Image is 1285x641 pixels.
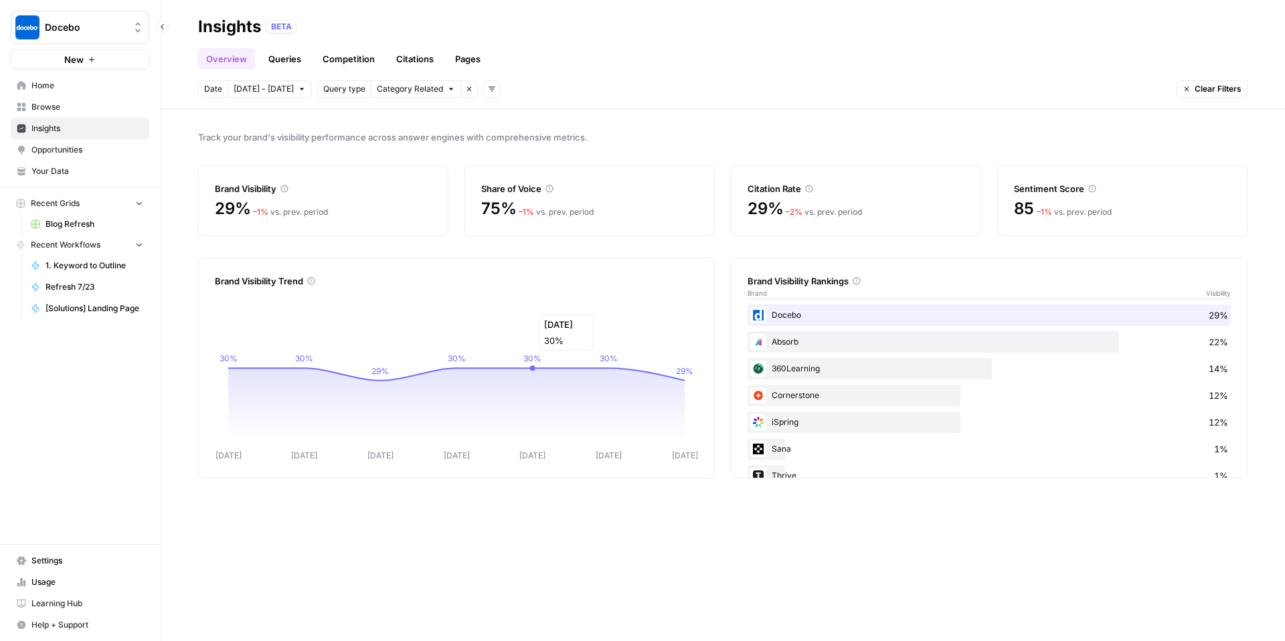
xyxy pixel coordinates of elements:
a: Insights [11,118,149,139]
span: Browse [31,101,143,113]
a: [Solutions] Landing Page [25,298,149,319]
span: Your Data [31,165,143,177]
tspan: 30% [600,353,618,363]
span: – 2 % [786,207,802,217]
tspan: 29% [676,366,693,376]
a: Queries [260,48,309,70]
a: Learning Hub [11,593,149,614]
span: Home [31,80,143,92]
span: – 1 % [519,207,534,217]
img: j79v2xjtu0h4uum7v9n3uqcm9m8r [750,361,766,377]
div: vs. prev. period [1037,206,1112,218]
img: oanhru7ckoxtu9rcd17f6ccr88w8 [750,441,766,457]
img: q9xrzudb4wdnybizsj2nx3owbae3 [750,468,766,484]
button: New [11,50,149,70]
span: 29% [1209,308,1228,322]
span: 12% [1209,389,1228,402]
div: Brand Visibility Trend [215,274,698,288]
div: Citation Rate [748,182,964,195]
tspan: [DATE] [519,450,545,460]
div: Sentiment Score [1014,182,1231,195]
tspan: 30% [295,353,313,363]
a: Pages [447,48,489,70]
div: Sana [748,438,1231,460]
tspan: 30% [220,353,238,363]
span: 12% [1209,416,1228,429]
a: Settings [11,550,149,571]
div: vs. prev. period [519,206,594,218]
a: Opportunities [11,139,149,161]
tspan: 30% [523,353,541,363]
span: 1% [1214,442,1228,456]
span: Date [204,83,222,95]
a: Refresh 7/23 [25,276,149,298]
a: Your Data [11,161,149,182]
a: Overview [198,48,255,70]
span: – 1 % [1037,207,1052,217]
img: n26h4xhumhk0f98iv783qi5bngjc [750,414,766,430]
span: 85 [1014,198,1034,219]
div: Cornerstone [748,385,1231,406]
span: 14% [1209,362,1228,375]
button: Category Related [371,80,460,98]
span: Help + Support [31,619,143,631]
div: Absorb [748,331,1231,353]
span: 1% [1214,469,1228,482]
div: vs. prev. period [253,206,328,218]
img: y40elq8w6bmqlakrd2chaqr5nb67 [750,307,766,323]
span: [DATE] - [DATE] [234,83,294,95]
div: Thrive [748,465,1231,486]
a: Blog Refresh [25,213,149,235]
div: Share of Voice [481,182,698,195]
a: Browse [11,96,149,118]
tspan: [DATE] [672,450,698,460]
div: Docebo [748,304,1231,326]
span: – 1 % [253,207,268,217]
tspan: 29% [371,366,389,376]
div: vs. prev. period [786,206,862,218]
img: jub10sm6lxikjuyt1qier0v497wc [750,387,766,403]
span: Insights [31,122,143,134]
tspan: [DATE] [444,450,470,460]
div: Brand Visibility [215,182,432,195]
a: Usage [11,571,149,593]
a: 1. Keyword to Outline [25,255,149,276]
span: Category Related [377,83,443,95]
span: Blog Refresh [46,218,143,230]
span: Visibility [1206,288,1231,298]
span: Query type [323,83,365,95]
div: Insights [198,16,261,37]
img: Docebo Logo [15,15,39,39]
div: iSpring [748,411,1231,433]
tspan: [DATE] [291,450,317,460]
button: Recent Workflows [11,235,149,255]
span: 22% [1209,335,1228,349]
span: New [64,53,84,66]
button: Recent Grids [11,193,149,213]
span: Recent Workflows [31,239,100,251]
tspan: 30% [448,353,466,363]
tspan: [DATE] [216,450,242,460]
span: Track your brand's visibility performance across answer engines with comprehensive metrics. [198,130,1248,144]
button: Clear Filters [1177,80,1248,98]
span: 1. Keyword to Outline [46,260,143,272]
span: Brand [748,288,767,298]
span: 75% [481,198,516,219]
div: 360Learning [748,358,1231,379]
img: l0y3vovvwubg6xqdqer6mzwyy0p7 [750,334,766,350]
span: 29% [748,198,783,219]
tspan: [DATE] [596,450,622,460]
a: Citations [388,48,442,70]
button: Help + Support [11,614,149,636]
span: Usage [31,576,143,588]
span: Learning Hub [31,598,143,610]
a: Competition [315,48,383,70]
span: Docebo [45,21,126,34]
a: Home [11,75,149,96]
span: Clear Filters [1195,83,1241,95]
span: Opportunities [31,144,143,156]
span: 29% [215,198,250,219]
span: [Solutions] Landing Page [46,302,143,314]
button: Workspace: Docebo [11,11,149,44]
tspan: [DATE] [367,450,394,460]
